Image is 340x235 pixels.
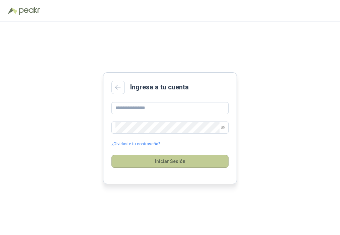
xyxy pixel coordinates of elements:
span: eye-invisible [221,126,225,130]
button: Iniciar Sesión [111,155,229,168]
a: ¿Olvidaste tu contraseña? [111,141,160,147]
img: Peakr [19,7,40,15]
img: Logo [8,7,17,14]
h2: Ingresa a tu cuenta [130,82,189,92]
